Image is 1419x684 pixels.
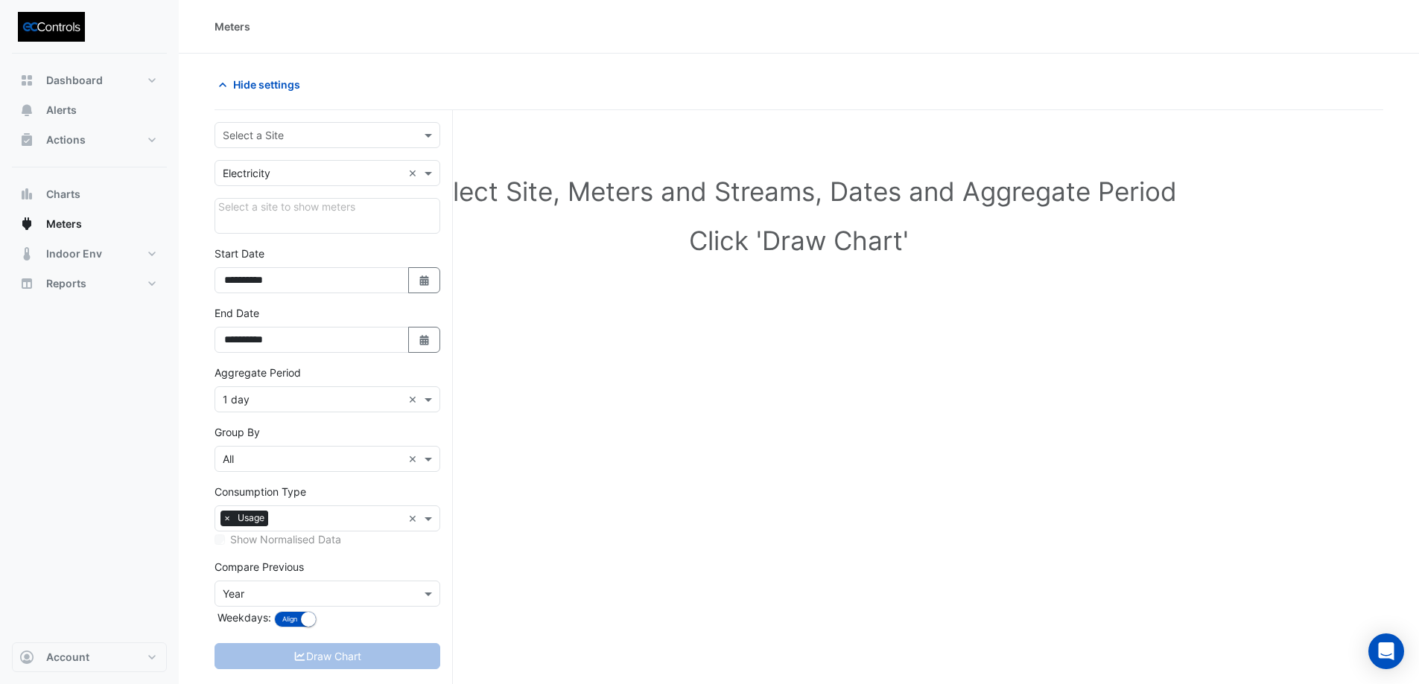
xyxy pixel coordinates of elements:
fa-icon: Select Date [418,333,431,346]
span: Meters [46,217,82,231]
h1: Click 'Draw Chart' [238,225,1359,256]
button: Actions [12,125,167,155]
button: Alerts [12,95,167,125]
app-icon: Meters [19,217,34,231]
span: Hide settings [233,77,300,92]
button: Hide settings [215,71,310,98]
app-icon: Actions [19,132,34,147]
span: Actions [46,132,86,147]
label: Show Normalised Data [230,531,341,547]
span: Clear [408,165,421,181]
div: Click Update or Cancel in Details panel [215,198,440,234]
button: Reports [12,269,167,298]
label: Aggregate Period [215,365,301,380]
app-icon: Indoor Env [19,246,34,261]
label: Group By [215,424,260,440]
img: Company Logo [18,12,85,42]
label: Weekdays: [215,610,271,625]
label: End Date [215,305,259,321]
app-icon: Dashboard [19,73,34,88]
span: Reports [46,276,86,291]
button: Dashboard [12,65,167,95]
span: Clear [408,451,421,467]
span: Usage [234,511,268,525]
label: Start Date [215,246,264,261]
span: Dashboard [46,73,103,88]
span: Clear [408,511,421,526]
app-icon: Reports [19,276,34,291]
h1: Select Site, Meters and Streams, Dates and Aggregate Period [238,176,1359,207]
app-icon: Charts [19,187,34,202]
button: Meters [12,209,167,239]
button: Account [12,642,167,672]
label: Consumption Type [215,484,306,499]
div: Meters [215,19,250,34]
span: × [220,511,234,525]
span: Alerts [46,103,77,118]
div: Select meters or streams to enable normalisation [215,531,440,547]
label: Compare Previous [215,559,304,575]
span: Account [46,650,89,665]
span: Indoor Env [46,246,102,261]
fa-icon: Select Date [418,274,431,287]
span: Charts [46,187,80,202]
app-icon: Alerts [19,103,34,118]
button: Indoor Env [12,239,167,269]
div: Open Intercom Messenger [1368,633,1404,669]
button: Charts [12,179,167,209]
span: Clear [408,391,421,407]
